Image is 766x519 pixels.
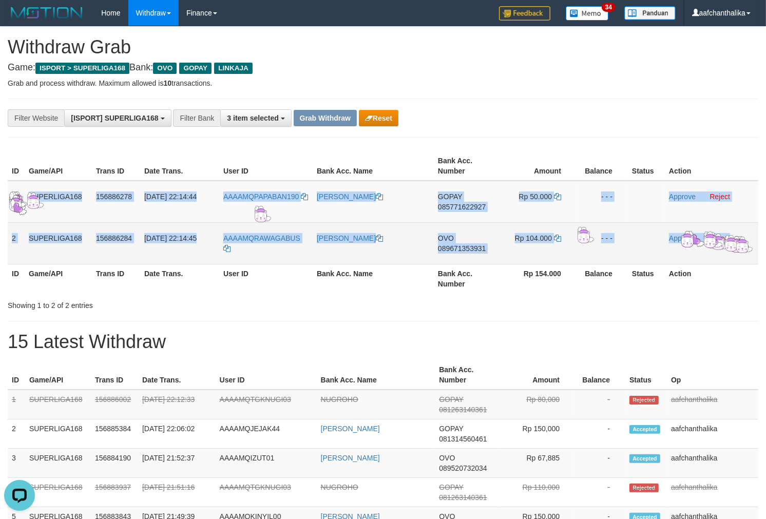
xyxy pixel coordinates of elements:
p: Grab and process withdraw. Maximum allowed is transactions. [8,78,758,88]
span: GOPAY [439,425,463,433]
th: Game/API [25,264,92,293]
td: 2 [8,222,25,264]
td: AAAAMQIZUT01 [216,449,317,478]
th: Game/API [25,151,92,181]
th: ID [8,151,25,181]
th: Balance [575,360,625,390]
button: Grab Withdraw [294,110,357,126]
th: Amount [499,360,575,390]
th: Status [628,264,665,293]
th: Action [665,151,758,181]
td: SUPERLIGA168 [25,478,91,507]
th: User ID [219,151,313,181]
td: - - - [577,222,628,264]
span: [ISPORT] SUPERLIGA168 [71,114,158,122]
a: Reject [710,234,730,242]
td: [DATE] 22:06:02 [138,419,216,449]
th: Balance [577,264,628,293]
span: [DATE] 22:14:44 [144,193,197,201]
th: Bank Acc. Name [313,151,434,181]
span: GOPAY [179,63,212,74]
span: Accepted [629,425,660,434]
span: Rejected [629,484,658,492]
a: Approve [669,234,696,242]
button: Open LiveChat chat widget [4,4,35,35]
td: 3 [8,449,25,478]
th: Status [625,360,667,390]
td: aafchanthalika [667,449,758,478]
th: Date Trans. [140,151,219,181]
td: 156884190 [91,449,138,478]
h1: Withdraw Grab [8,37,758,57]
td: [DATE] 21:52:37 [138,449,216,478]
th: Trans ID [92,151,140,181]
a: NUGROHO [321,483,358,491]
button: 3 item selected [220,109,291,127]
th: User ID [216,360,317,390]
th: Bank Acc. Number [434,151,499,181]
td: SUPERLIGA168 [25,449,91,478]
th: Op [667,360,758,390]
td: 156883937 [91,478,138,507]
th: Date Trans. [140,264,219,293]
a: Copy 104000 to clipboard [554,234,561,242]
span: AAAAMQPAPABAN190 [223,193,299,201]
td: AAAAMQTGKNUGI03 [216,390,317,419]
td: aafchanthalika [667,478,758,507]
td: SUPERLIGA168 [25,390,91,419]
td: Rp 150,000 [499,419,575,449]
span: Copy 089671353931 to clipboard [438,244,486,253]
a: NUGROHO [321,395,358,403]
a: [PERSON_NAME] [321,425,380,433]
span: OVO [439,454,455,462]
td: 156886002 [91,390,138,419]
button: [ISPORT] SUPERLIGA168 [64,109,171,127]
span: Copy 089520732034 to clipboard [439,464,487,472]
span: Copy 081314560461 to clipboard [439,435,487,443]
span: GOPAY [439,483,463,491]
td: 156885384 [91,419,138,449]
th: Bank Acc. Number [435,360,499,390]
span: 34 [602,3,616,12]
th: Trans ID [92,264,140,293]
th: Balance [577,151,628,181]
span: AAAAMQRAWAGABUS [223,234,300,242]
div: Showing 1 to 2 of 2 entries [8,296,312,311]
span: Accepted [629,454,660,463]
td: - [575,478,625,507]
button: Reset [359,110,398,126]
img: MOTION_logo.png [8,5,86,21]
td: 2 [8,419,25,449]
th: Trans ID [91,360,138,390]
td: - [575,449,625,478]
td: SUPERLIGA168 [25,181,92,223]
img: panduan.png [624,6,676,20]
th: Date Trans. [138,360,216,390]
a: Copy 50000 to clipboard [554,193,561,201]
span: GOPAY [439,395,463,403]
td: SUPERLIGA168 [25,222,92,264]
span: OVO [153,63,177,74]
th: Bank Acc. Name [313,264,434,293]
span: [DATE] 22:14:45 [144,234,197,242]
td: - [575,419,625,449]
th: Bank Acc. Number [434,264,499,293]
span: Copy 085771622927 to clipboard [438,203,486,211]
h4: Game: Bank: [8,63,758,73]
th: Bank Acc. Name [317,360,435,390]
span: 3 item selected [227,114,278,122]
img: Feedback.jpg [499,6,550,21]
td: aafchanthalika [667,390,758,419]
a: Approve [669,193,696,201]
h1: 15 Latest Withdraw [8,332,758,352]
span: Rp 104.000 [515,234,552,242]
td: AAAAMQJEJAK44 [216,419,317,449]
td: AAAAMQTGKNUGI03 [216,478,317,507]
td: Rp 110,000 [499,478,575,507]
th: Game/API [25,360,91,390]
div: Filter Bank [173,109,220,127]
th: Status [628,151,665,181]
img: Button%20Memo.svg [566,6,609,21]
td: - [575,390,625,419]
a: [PERSON_NAME] [317,193,383,201]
